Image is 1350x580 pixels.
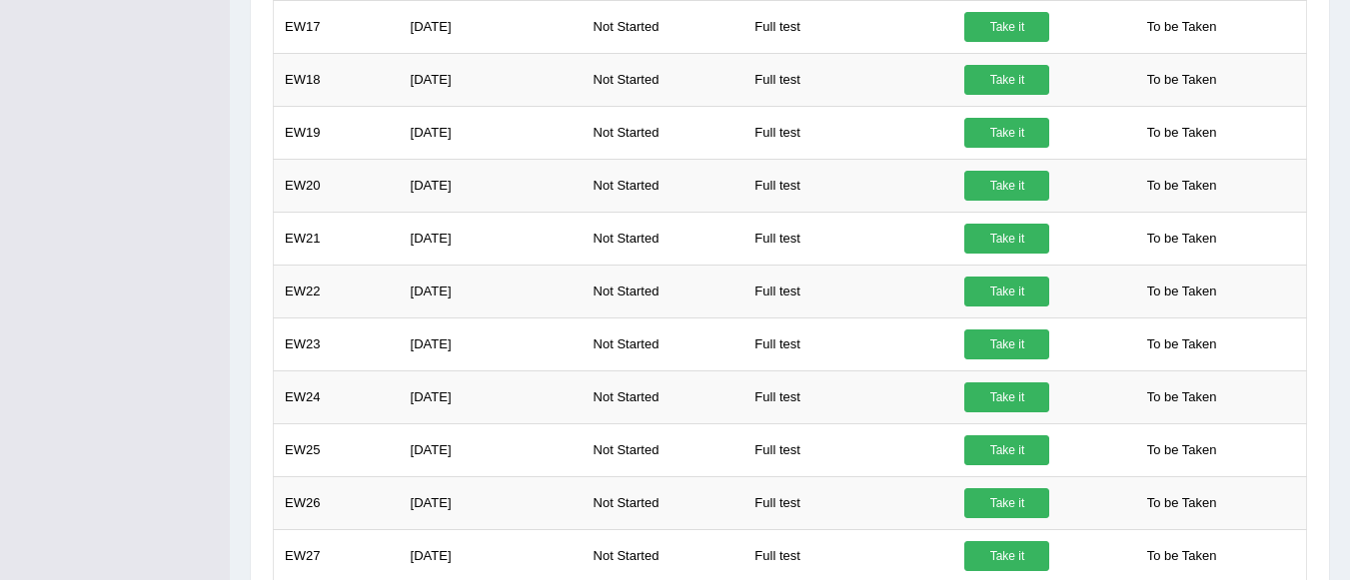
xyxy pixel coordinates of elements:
td: EW24 [274,370,400,423]
span: To be Taken [1137,488,1227,518]
td: [DATE] [400,370,583,423]
span: To be Taken [1137,435,1227,465]
span: To be Taken [1137,12,1227,42]
td: Full test [743,265,953,317]
td: Not Started [583,212,744,265]
a: Take it [964,488,1049,518]
td: [DATE] [400,106,583,159]
td: [DATE] [400,317,583,370]
span: To be Taken [1137,277,1227,306]
td: Not Started [583,53,744,106]
td: EW18 [274,53,400,106]
td: Full test [743,106,953,159]
a: Take it [964,65,1049,95]
td: EW23 [274,317,400,370]
a: Take it [964,382,1049,412]
td: [DATE] [400,423,583,476]
td: [DATE] [400,159,583,212]
span: To be Taken [1137,171,1227,201]
td: EW22 [274,265,400,317]
td: EW19 [274,106,400,159]
td: [DATE] [400,265,583,317]
td: Not Started [583,106,744,159]
a: Take it [964,171,1049,201]
span: To be Taken [1137,329,1227,359]
a: Take it [964,435,1049,465]
td: Not Started [583,317,744,370]
td: Not Started [583,423,744,476]
td: EW25 [274,423,400,476]
td: Full test [743,212,953,265]
a: Take it [964,277,1049,306]
td: EW21 [274,212,400,265]
span: To be Taken [1137,541,1227,571]
span: To be Taken [1137,382,1227,412]
a: Take it [964,118,1049,148]
td: Not Started [583,159,744,212]
td: Not Started [583,265,744,317]
a: Take it [964,541,1049,571]
span: To be Taken [1137,65,1227,95]
td: Not Started [583,370,744,423]
td: EW20 [274,159,400,212]
td: Full test [743,370,953,423]
td: [DATE] [400,212,583,265]
a: Take it [964,12,1049,42]
td: Full test [743,423,953,476]
td: Full test [743,53,953,106]
td: [DATE] [400,53,583,106]
td: Full test [743,159,953,212]
td: EW26 [274,476,400,529]
td: [DATE] [400,476,583,529]
span: To be Taken [1137,224,1227,254]
a: Take it [964,329,1049,359]
td: Not Started [583,476,744,529]
td: Full test [743,317,953,370]
td: Full test [743,476,953,529]
a: Take it [964,224,1049,254]
span: To be Taken [1137,118,1227,148]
